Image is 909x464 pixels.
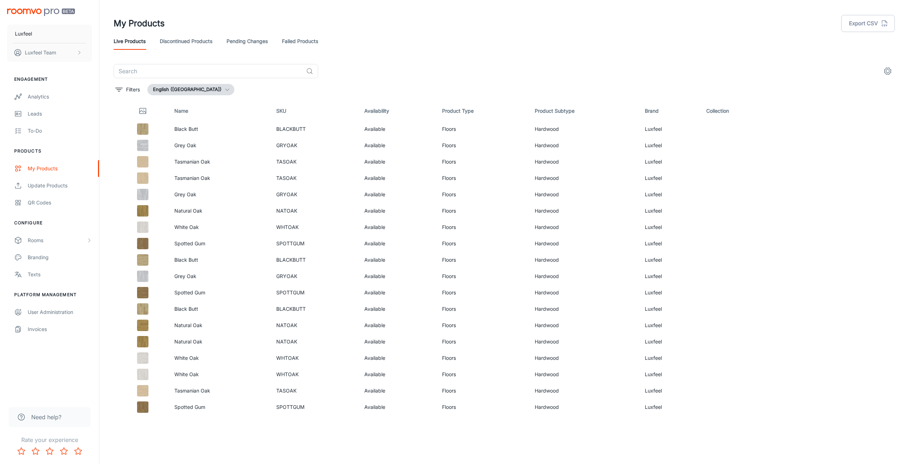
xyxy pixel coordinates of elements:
td: Luxfeel [639,268,700,284]
td: Luxfeel [639,154,700,170]
td: SPOTTGUM [271,284,359,301]
div: Texts [28,271,92,278]
td: Luxfeel [639,137,700,154]
td: Luxfeel [639,219,700,235]
td: Available [359,399,437,415]
a: Spotted Gum [174,404,205,410]
button: settings [881,64,895,78]
a: Black Butt [174,257,198,263]
td: Luxfeel [639,170,700,186]
a: Pending Changes [227,33,268,50]
td: Luxfeel [639,235,700,252]
td: Hardwood [529,121,639,137]
div: Invoices [28,325,92,333]
td: SPOTTGUM [271,399,359,415]
td: Luxfeel [639,252,700,268]
button: Rate 2 star [28,444,43,458]
td: Luxfeel [639,383,700,399]
td: Floors [436,268,529,284]
a: Natural Oak [174,338,202,345]
td: Hardwood [529,219,639,235]
a: Black Butt [174,126,198,132]
a: Grey Oak [174,142,196,148]
td: Hardwood [529,170,639,186]
td: Hardwood [529,284,639,301]
button: English ([GEOGRAPHIC_DATA]) [147,84,234,95]
td: Available [359,186,437,203]
td: TASOAK [271,383,359,399]
a: Spotted Gum [174,289,205,295]
td: Hardwood [529,334,639,350]
td: Luxfeel [639,350,700,366]
td: Floors [436,186,529,203]
button: Rate 1 star [14,444,28,458]
td: Luxfeel [639,284,700,301]
p: Rate your experience [6,436,93,444]
td: Available [359,350,437,366]
td: Available [359,366,437,383]
td: TASOAK [271,170,359,186]
button: Rate 4 star [57,444,71,458]
a: White Oak [174,224,199,230]
td: Hardwood [529,366,639,383]
a: Failed Products [282,33,318,50]
td: Available [359,301,437,317]
td: Floors [436,334,529,350]
td: Available [359,235,437,252]
td: Hardwood [529,186,639,203]
td: Hardwood [529,235,639,252]
td: Available [359,121,437,137]
button: Rate 5 star [71,444,85,458]
h1: My Products [114,17,165,30]
td: Floors [436,252,529,268]
th: Product Type [436,101,529,121]
td: Hardwood [529,252,639,268]
td: Available [359,268,437,284]
td: Available [359,383,437,399]
th: Brand [639,101,700,121]
td: Hardwood [529,317,639,334]
a: Spotted Gum [174,240,205,246]
a: Discontinued Products [160,33,212,50]
td: TASOAK [271,154,359,170]
th: Availability [359,101,437,121]
td: Luxfeel [639,334,700,350]
a: Grey Oak [174,191,196,197]
a: White Oak [174,355,199,361]
td: BLACKBUTT [271,121,359,137]
td: Available [359,219,437,235]
a: Natural Oak [174,322,202,328]
td: Luxfeel [639,186,700,203]
button: Export CSV [841,15,895,32]
div: User Administration [28,308,92,316]
td: GRYOAK [271,137,359,154]
td: GRYOAK [271,186,359,203]
a: Tasmanian Oak [174,388,210,394]
div: Update Products [28,182,92,190]
button: Luxfeel [7,25,92,43]
div: To-do [28,127,92,135]
td: Luxfeel [639,399,700,415]
a: Tasmanian Oak [174,175,210,181]
td: Available [359,334,437,350]
td: Floors [436,399,529,415]
td: Floors [436,219,529,235]
td: WHTOAK [271,366,359,383]
td: BLACKBUTT [271,301,359,317]
div: My Products [28,165,92,172]
div: QR Codes [28,199,92,207]
th: Name [169,101,271,121]
td: Floors [436,350,529,366]
td: GRYOAK [271,268,359,284]
td: Luxfeel [639,301,700,317]
td: Floors [436,366,529,383]
a: Grey Oak [174,273,196,279]
td: Luxfeel [639,317,700,334]
img: Roomvo PRO Beta [7,9,75,16]
td: Hardwood [529,399,639,415]
td: Hardwood [529,154,639,170]
a: Tasmanian Oak [174,159,210,165]
a: Black Butt [174,306,198,312]
a: Live Products [114,33,146,50]
td: Hardwood [529,137,639,154]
